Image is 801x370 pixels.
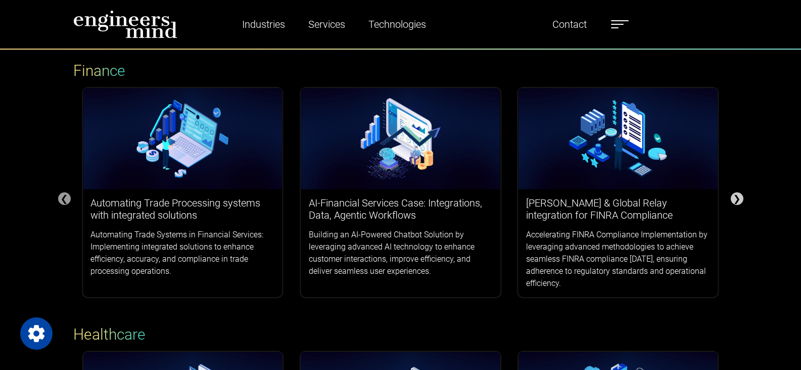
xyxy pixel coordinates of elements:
[526,197,711,221] h3: [PERSON_NAME] & Global Relay integration for FINRA Compliance
[83,88,282,189] img: logos
[90,229,275,277] p: Automating Trade Systems in Financial Services: Implementing integrated solutions to enhance effi...
[73,325,146,343] span: Healthcare
[548,13,591,36] a: Contact
[304,13,349,36] a: Services
[73,10,177,38] img: logo
[238,13,289,36] a: Industries
[731,192,743,205] div: ❯
[301,88,500,189] img: logos
[58,192,71,205] div: ❮
[519,88,718,297] a: [PERSON_NAME] & Global Relay integration for FINRA ComplianceAccelerating FINRA Compliance Implem...
[519,88,718,189] img: logos
[308,197,493,221] h3: AI-Financial Services Case: Integrations, Data, Agentic Workflows
[83,88,282,285] a: Automating Trade Processing systems with integrated solutionsAutomating Trade Systems in Financia...
[90,197,275,221] h3: Automating Trade Processing systems with integrated solutions
[364,13,430,36] a: Technologies
[526,229,711,290] p: Accelerating FINRA Compliance Implementation by leveraging advanced methodologies to achieve seam...
[73,62,125,79] span: Finance
[301,88,500,285] a: AI-Financial Services Case: Integrations, Data, Agentic WorkflowsBuilding an AI-Powered Chatbot S...
[308,229,493,277] p: Building an AI-Powered Chatbot Solution by leveraging advanced AI technology to enhance customer ...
